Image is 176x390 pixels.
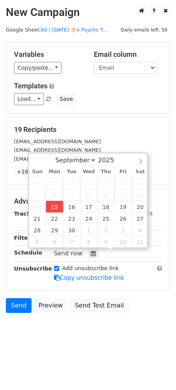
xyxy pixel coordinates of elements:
strong: Tracking [14,211,40,217]
span: September 11, 2025 [97,189,114,201]
span: September 9, 2025 [63,189,80,201]
span: September 3, 2025 [80,177,97,189]
a: Send Test Email [70,298,129,313]
label: Add unsubscribe link [62,264,119,272]
a: Send [6,298,32,313]
strong: Schedule [14,249,42,256]
span: September 24, 2025 [80,213,97,224]
span: September 18, 2025 [97,201,114,213]
a: Load... [14,93,44,105]
span: October 4, 2025 [132,224,149,236]
span: September 12, 2025 [114,189,132,201]
span: October 2, 2025 [97,224,114,236]
span: October 5, 2025 [29,236,46,248]
button: Save [56,93,76,105]
span: September 1, 2025 [46,177,63,189]
small: [EMAIL_ADDRESS][DOMAIN_NAME] [14,156,101,162]
a: Preview [33,298,68,313]
a: Copy unsubscribe link [54,274,124,281]
span: September 28, 2025 [29,224,46,236]
a: +16 more [14,167,47,177]
span: September 27, 2025 [132,213,149,224]
span: September 10, 2025 [80,189,97,201]
span: September 7, 2025 [29,189,46,201]
span: Fri [114,169,132,174]
a: 60 | [DATE] 🔆x Psycho T... [41,27,107,33]
span: September 21, 2025 [29,213,46,224]
span: September 17, 2025 [80,201,97,213]
small: [EMAIL_ADDRESS][DOMAIN_NAME] [14,147,101,153]
span: October 11, 2025 [132,236,149,248]
span: Sun [29,169,46,174]
iframe: Chat Widget [137,353,176,390]
span: September 13, 2025 [132,189,149,201]
span: October 8, 2025 [80,236,97,248]
span: Sat [132,169,149,174]
h5: Variables [14,50,82,59]
h5: 19 Recipients [14,125,162,134]
span: September 15, 2025 [46,201,63,213]
span: September 16, 2025 [63,201,80,213]
span: October 9, 2025 [97,236,114,248]
span: October 3, 2025 [114,224,132,236]
span: September 22, 2025 [46,213,63,224]
small: Google Sheet: [6,27,107,33]
span: September 2, 2025 [63,177,80,189]
span: Send now [54,250,83,257]
span: Wed [80,169,97,174]
h5: Advanced [14,197,162,206]
h5: Email column [94,50,162,59]
span: September 20, 2025 [132,201,149,213]
span: September 30, 2025 [63,224,80,236]
span: September 8, 2025 [46,189,63,201]
span: September 29, 2025 [46,224,63,236]
span: October 7, 2025 [63,236,80,248]
span: September 6, 2025 [132,177,149,189]
span: September 14, 2025 [29,201,46,213]
span: September 25, 2025 [97,213,114,224]
span: August 31, 2025 [29,177,46,189]
small: [EMAIL_ADDRESS][DOMAIN_NAME] [14,139,101,144]
a: Copy/paste... [14,62,62,74]
span: September 26, 2025 [114,213,132,224]
span: Daily emails left: 50 [118,26,170,34]
h2: New Campaign [6,6,170,19]
label: UTM Codes [122,209,152,218]
span: September 4, 2025 [97,177,114,189]
span: September 23, 2025 [63,213,80,224]
strong: Filters [14,235,34,241]
span: October 6, 2025 [46,236,63,248]
span: Mon [46,169,63,174]
strong: Unsubscribe [14,265,52,272]
span: September 5, 2025 [114,177,132,189]
a: Templates [14,82,48,90]
input: Year [96,156,124,164]
span: October 10, 2025 [114,236,132,248]
a: Daily emails left: 50 [118,27,170,33]
span: October 1, 2025 [80,224,97,236]
span: Tue [63,169,80,174]
span: September 19, 2025 [114,201,132,213]
span: Thu [97,169,114,174]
